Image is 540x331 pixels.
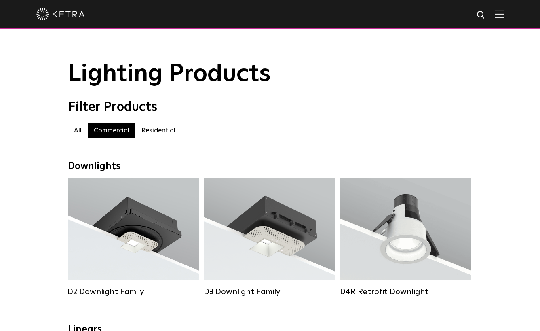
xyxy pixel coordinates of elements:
[340,178,471,297] a: D4R Retrofit Downlight Lumen Output:800Colors:White / BlackBeam Angles:15° / 25° / 40° / 60°Watta...
[204,178,335,297] a: D3 Downlight Family Lumen Output:700 / 900 / 1100Colors:White / Black / Silver / Bronze / Paintab...
[495,10,504,18] img: Hamburger%20Nav.svg
[68,100,472,115] div: Filter Products
[68,161,472,172] div: Downlights
[68,123,88,138] label: All
[36,8,85,20] img: ketra-logo-2019-white
[135,123,181,138] label: Residential
[88,123,135,138] label: Commercial
[340,287,471,297] div: D4R Retrofit Downlight
[67,178,199,297] a: D2 Downlight Family Lumen Output:1200Colors:White / Black / Gloss Black / Silver / Bronze / Silve...
[68,62,271,86] span: Lighting Products
[476,10,486,20] img: search icon
[204,287,335,297] div: D3 Downlight Family
[67,287,199,297] div: D2 Downlight Family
